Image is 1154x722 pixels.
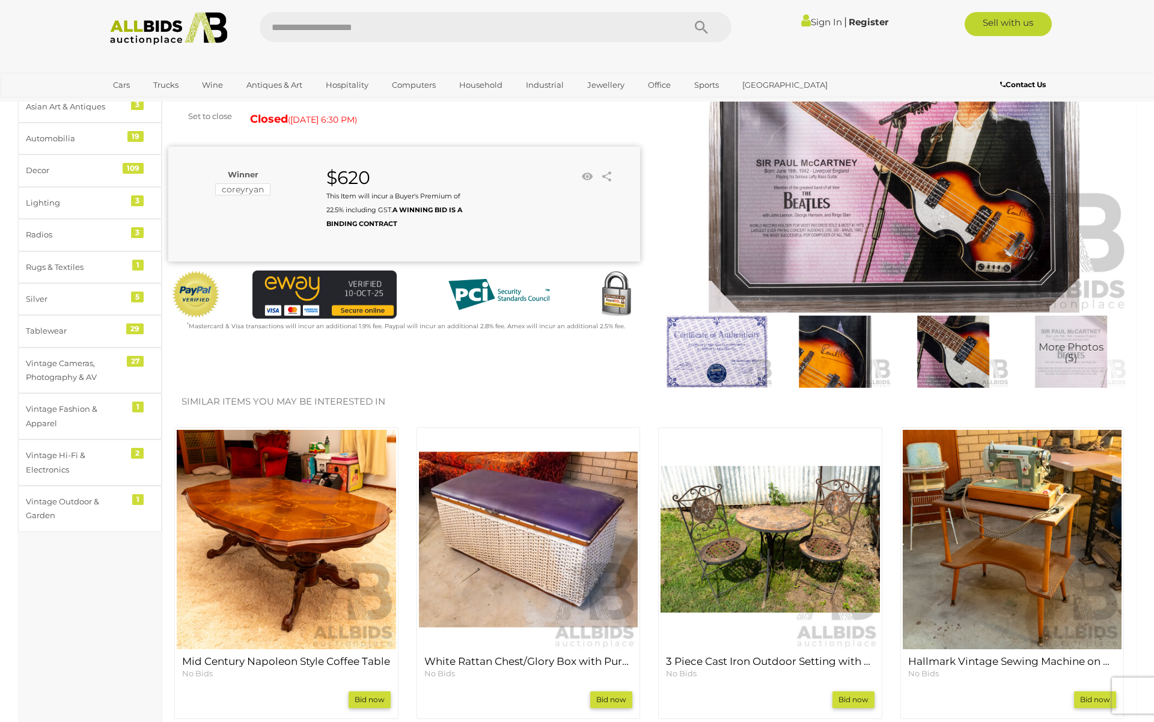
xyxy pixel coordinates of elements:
[417,427,641,719] div: White Rattan Chest/Glory Box with Purple Vinyl Cushioned Top
[640,75,679,95] a: Office
[658,427,882,719] div: 3 Piece Cast Iron Outdoor Setting with Terracotta Tiled Mosaic Style Round Table Top
[182,668,391,679] p: No Bids
[1039,341,1104,364] span: More Photos (5)
[18,219,162,251] a: Radios 3
[26,100,125,114] div: Asian Art & Antiques
[18,347,162,394] a: Vintage Cameras, Photography & AV 27
[1015,316,1127,388] img: Sir Paul McCartney Signed Four String De Rosa Bass Guitar in Box Frame with COA
[26,356,125,385] div: Vintage Cameras, Photography & AV
[686,75,727,95] a: Sports
[126,323,144,334] div: 29
[326,192,462,228] small: This Item will incur a Buyer's Premium of 22.5% including GST.
[579,75,632,95] a: Jewellery
[215,183,270,195] mark: coreyryan
[18,393,162,439] a: Vintage Fashion & Apparel 1
[18,154,162,186] a: Decor 109
[424,668,633,679] p: No Bids
[171,271,221,319] img: Official PayPal Seal
[18,439,162,486] a: Vintage Hi-Fi & Electronics 2
[103,12,234,45] img: Allbids.com.au
[349,691,391,708] a: Bid now
[250,112,288,126] strong: Closed
[290,114,355,125] span: [DATE] 6:30 PM
[26,402,125,430] div: Vintage Fashion & Apparel
[671,12,731,42] button: Search
[1015,316,1127,388] a: More Photos(5)
[666,656,875,667] h4: 3 Piece Cast Iron Outdoor Setting with Terracotta Tiled Mosaic Style Round Table Top
[779,316,891,388] img: Sir Paul McCartney Signed Four String De Rosa Bass Guitar in Box Frame with COA
[903,430,1122,649] img: Hallmark Vintage Sewing Machine on Retro Sewing Table
[132,402,144,412] div: 1
[518,75,572,95] a: Industrial
[439,271,559,319] img: PCI DSS compliant
[1000,78,1049,91] a: Contact Us
[105,75,138,95] a: Cars
[318,75,376,95] a: Hospitality
[182,397,1117,407] h2: Similar items you may be interested in
[26,260,125,274] div: Rugs & Textiles
[26,448,125,477] div: Vintage Hi-Fi & Electronics
[900,427,1125,719] div: Hallmark Vintage Sewing Machine on Retro Sewing Table
[18,486,162,532] a: Vintage Outdoor & Garden 1
[658,8,1130,313] img: Sir Paul McCartney Signed Four String De Rosa Bass Guitar in Box Frame with COA
[127,356,144,367] div: 27
[131,292,144,302] div: 5
[26,228,125,242] div: Radios
[666,656,875,679] a: 3 Piece Cast Iron Outdoor Setting with Terracotta Tiled Mosaic Style Round Table Top No Bids
[18,123,162,154] a: Automobilia 19
[451,75,510,95] a: Household
[288,115,357,124] span: ( )
[897,316,1009,388] img: Sir Paul McCartney Signed Four String De Rosa Bass Guitar in Box Frame with COA
[174,427,398,719] div: Mid Century Napoleon Style Coffee Table
[18,91,162,123] a: Asian Art & Antiques 3
[131,195,144,206] div: 3
[18,283,162,315] a: Silver 5
[182,656,391,679] a: Mid Century Napoleon Style Coffee Table No Bids
[661,430,880,649] img: 3 Piece Cast Iron Outdoor Setting with Terracotta Tiled Mosaic Style Round Table Top
[252,271,397,319] img: eWAY Payment Gateway
[123,163,144,174] div: 109
[849,16,888,28] a: Register
[132,260,144,271] div: 1
[26,324,125,338] div: Tablewear
[194,75,231,95] a: Wine
[187,322,625,330] small: Mastercard & Visa transactions will incur an additional 1.9% fee. Paypal will incur an additional...
[424,656,633,679] a: White Rattan Chest/Glory Box with Purple Vinyl Cushioned Top No Bids
[592,271,640,319] img: Secured by Rapid SSL
[131,227,144,238] div: 3
[908,668,1117,679] p: No Bids
[661,316,773,388] img: Sir Paul McCartney Signed Four String De Rosa Bass Guitar in Box Frame with COA
[228,170,258,179] b: Winner
[132,494,144,505] div: 1
[908,656,1117,679] a: Hallmark Vintage Sewing Machine on Retro Sewing Table No Bids
[18,315,162,347] a: Tablewear 29
[18,251,162,283] a: Rugs & Textiles 1
[424,656,633,667] h4: White Rattan Chest/Glory Box with Purple Vinyl Cushioned Top
[326,206,462,228] b: A WINNING BID IS A BINDING CONTRACT
[965,12,1052,36] a: Sell with us
[131,99,144,110] div: 3
[182,656,391,667] h4: Mid Century Napoleon Style Coffee Table
[384,75,444,95] a: Computers
[159,109,241,123] div: Set to close
[18,187,162,219] a: Lighting 3
[832,691,875,708] a: Bid now
[127,131,144,142] div: 19
[26,196,125,210] div: Lighting
[239,75,310,95] a: Antiques & Art
[734,75,835,95] a: [GEOGRAPHIC_DATA]
[578,168,596,186] li: Watch this item
[908,656,1117,667] h4: Hallmark Vintage Sewing Machine on Retro Sewing Table
[26,164,125,177] div: Decor
[590,691,632,708] a: Bid now
[145,75,186,95] a: Trucks
[326,167,370,189] strong: $620
[26,292,125,306] div: Silver
[844,15,847,28] span: |
[666,668,875,679] p: No Bids
[419,430,638,649] img: White Rattan Chest/Glory Box with Purple Vinyl Cushioned Top
[26,495,125,523] div: Vintage Outdoor & Garden
[1000,80,1046,89] b: Contact Us
[1074,691,1116,708] a: Bid now
[801,16,842,28] a: Sign In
